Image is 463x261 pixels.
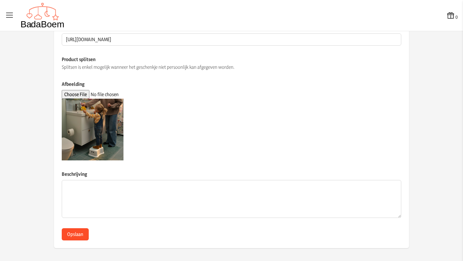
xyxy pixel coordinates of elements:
[446,11,458,20] button: 0
[62,56,401,63] p: Product splitsen
[62,64,401,70] div: Splitsen is enkel mogelijk wanneer het geschenkje niet persoonlijk kan afgegeven worden.
[21,3,65,28] img: Badaboem
[62,228,89,240] button: Opslaan
[62,81,401,90] label: Afbeelding
[62,171,401,180] label: Beschrijving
